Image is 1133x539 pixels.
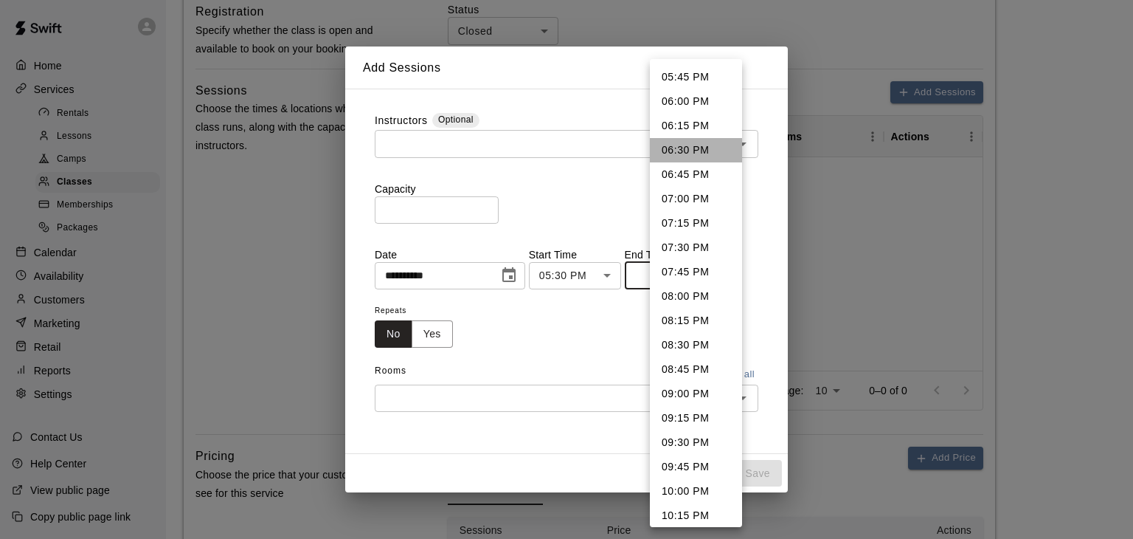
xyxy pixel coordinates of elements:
[650,162,742,187] li: 06:45 PM
[650,504,742,528] li: 10:15 PM
[650,455,742,479] li: 09:45 PM
[650,114,742,138] li: 06:15 PM
[650,284,742,309] li: 08:00 PM
[650,187,742,211] li: 07:00 PM
[650,382,742,406] li: 09:00 PM
[650,65,742,89] li: 05:45 PM
[650,406,742,430] li: 09:15 PM
[650,138,742,162] li: 06:30 PM
[650,479,742,504] li: 10:00 PM
[650,309,742,333] li: 08:15 PM
[650,236,742,260] li: 07:30 PM
[650,211,742,236] li: 07:15 PM
[650,89,742,114] li: 06:00 PM
[650,430,742,455] li: 09:30 PM
[650,333,742,357] li: 08:30 PM
[650,357,742,382] li: 08:45 PM
[650,260,742,284] li: 07:45 PM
